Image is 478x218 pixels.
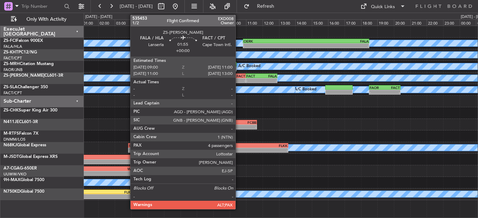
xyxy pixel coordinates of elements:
div: FALA [214,74,229,78]
div: FALA [306,39,369,43]
button: Quick Links [357,1,409,12]
a: ZS-[PERSON_NAME]CL601-3R [4,73,63,78]
div: 16:00 [328,19,345,26]
div: 02:00 [98,19,115,26]
div: 04:00 [131,19,148,26]
div: OERK [244,39,306,43]
input: Trip Number [21,1,62,12]
div: [PERSON_NAME] [221,62,236,66]
div: 20:00 [394,19,410,26]
div: 10:00 [230,19,246,26]
span: ZS-KHT [4,50,18,54]
div: - [246,78,262,83]
span: M-RTFS [4,132,19,136]
div: 06:00 [164,19,181,26]
div: A/C Booked [238,61,260,72]
span: Refresh [251,4,281,9]
div: WMSA [45,167,138,171]
a: FALA/HLA [4,44,22,49]
div: Quick Links [371,4,395,11]
div: - [153,113,187,117]
a: N750KDGlobal 7500 [4,190,44,194]
div: FACT [229,74,245,78]
div: 00:00 [460,19,476,26]
div: FACT [199,51,220,55]
span: [DATE] - [DATE] [120,3,153,9]
div: A/C Booked [134,189,157,199]
a: DNMM/LOS [4,137,25,142]
div: 15:00 [312,19,328,26]
div: LFMN [178,132,195,136]
div: - [385,90,400,94]
div: 22:00 [427,19,443,26]
span: ZS-MRH [4,62,20,66]
a: FAOR/JNB [4,67,23,72]
div: FLKK [57,190,133,194]
div: FALA [197,120,227,124]
div: EGGP [162,132,178,136]
div: - [129,148,208,152]
div: FLHN [153,109,187,113]
div: GVAC [69,155,137,159]
span: Only With Activity [18,17,74,22]
div: 23:00 [443,19,460,26]
a: 9H-MAXGlobal 7500 [4,178,44,182]
div: FACT [246,74,262,78]
div: 14:00 [295,19,312,26]
div: FACT [187,109,220,113]
div: FACT [385,85,400,90]
div: - [227,125,256,129]
div: - [306,44,369,48]
div: A/C Booked [294,84,316,95]
div: - [162,136,178,141]
span: N68KJ [4,143,17,147]
div: - [187,113,220,117]
div: - [69,160,137,164]
div: FALA [206,62,221,66]
span: ZS-[PERSON_NAME] [4,73,44,78]
span: M-JSDT [4,155,19,159]
div: FCBB [227,120,256,124]
div: 17:00 [345,19,361,26]
div: FAOR [370,85,385,90]
a: N411JECL601-3R [4,120,38,124]
span: ZS-SLA [4,85,18,89]
div: - [197,125,227,129]
div: FAUT [178,51,199,55]
div: 03:00 [115,19,131,26]
a: UUWW/VKO [4,172,26,177]
a: FACT/CPT [4,90,22,96]
a: A7-CGAG-650ER [4,166,37,171]
div: - [221,67,236,71]
button: Only With Activity [8,14,76,25]
div: [DATE] - [DATE] [85,14,112,20]
div: 21:00 [410,19,427,26]
div: 13:00 [279,19,296,26]
div: - [137,160,206,164]
span: ZS-FCI [4,39,16,43]
div: FALA [262,74,277,78]
div: 11:00 [246,19,263,26]
div: 05:00 [147,19,164,26]
div: 19:00 [377,19,394,26]
div: - [229,78,245,83]
div: - [178,55,199,59]
span: 9H-MAX [4,178,20,182]
span: N750KD [4,190,20,194]
div: 07:00 [181,19,197,26]
div: 01:00 [82,19,99,26]
div: FLKK [208,143,288,148]
a: N68KJGlobal Express [4,143,46,147]
div: SBFZ [129,143,208,148]
div: - [57,194,133,199]
div: - [199,55,220,59]
span: N411JE [4,120,19,124]
div: - [262,78,277,83]
a: M-JSDTGlobal Express XRS [4,155,58,159]
div: - [370,90,385,94]
div: - [244,44,306,48]
div: - [208,148,288,152]
div: - [214,78,229,83]
a: ZS-SLAChallenger 350 [4,85,48,89]
div: - [206,67,221,71]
